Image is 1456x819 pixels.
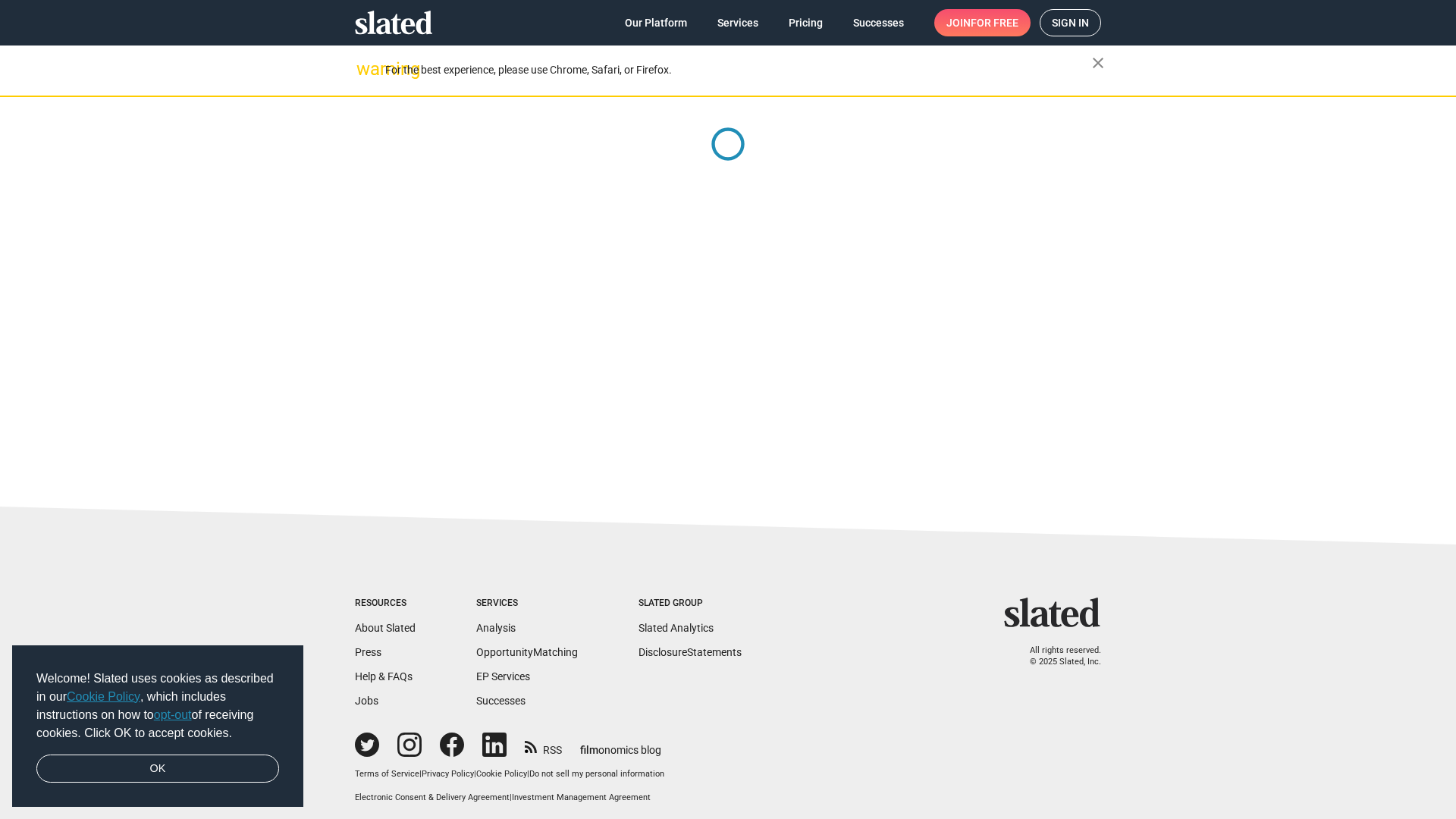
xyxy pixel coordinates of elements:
[476,695,526,707] a: Successes
[355,670,413,682] a: Help & FAQs
[705,9,770,36] a: Services
[36,755,279,783] a: dismiss cookie message
[510,792,512,802] span: |
[67,690,140,703] a: Cookie Policy
[12,645,303,808] div: cookieconsent
[717,9,758,36] span: Services
[154,708,192,721] a: opt-out
[1089,54,1107,72] mat-icon: close
[639,622,714,634] a: Slated Analytics
[355,646,381,658] a: Press
[971,9,1018,36] span: for free
[355,598,416,610] div: Resources
[639,646,742,658] a: DisclosureStatements
[476,646,578,658] a: OpportunityMatching
[419,769,422,779] span: |
[356,60,375,78] mat-icon: warning
[355,769,419,779] a: Terms of Service
[474,769,476,779] span: |
[580,731,661,758] a: filmonomics blog
[476,769,527,779] a: Cookie Policy
[529,769,664,780] button: Do not sell my personal information
[476,670,530,682] a: EP Services
[1014,645,1101,667] p: All rights reserved. © 2025 Slated, Inc.
[625,9,687,36] span: Our Platform
[476,622,516,634] a: Analysis
[946,9,1018,36] span: Join
[777,9,835,36] a: Pricing
[934,9,1031,36] a: Joinfor free
[841,9,916,36] a: Successes
[512,792,651,802] a: Investment Management Agreement
[355,622,416,634] a: About Slated
[422,769,474,779] a: Privacy Policy
[1052,10,1089,36] span: Sign in
[355,695,378,707] a: Jobs
[613,9,699,36] a: Our Platform
[1040,9,1101,36] a: Sign in
[476,598,578,610] div: Services
[639,598,742,610] div: Slated Group
[385,60,1092,80] div: For the best experience, please use Chrome, Safari, or Firefox.
[789,9,823,36] span: Pricing
[853,9,904,36] span: Successes
[580,744,598,756] span: film
[36,670,279,742] span: Welcome! Slated uses cookies as described in our , which includes instructions on how to of recei...
[355,792,510,802] a: Electronic Consent & Delivery Agreement
[525,734,562,758] a: RSS
[527,769,529,779] span: |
